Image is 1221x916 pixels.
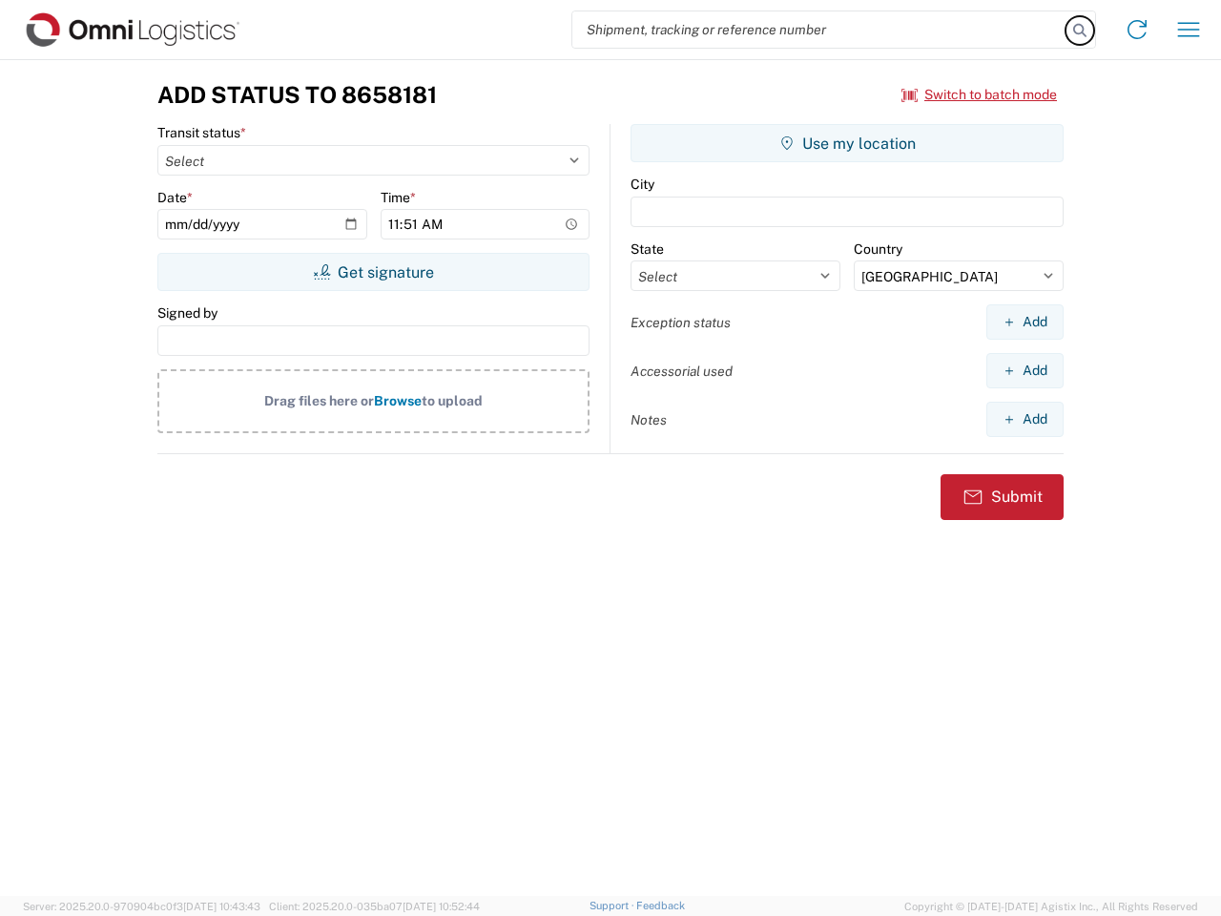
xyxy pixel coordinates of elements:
span: Server: 2025.20.0-970904bc0f3 [23,901,260,912]
h3: Add Status to 8658181 [157,81,437,109]
span: [DATE] 10:52:44 [403,901,480,912]
label: Notes [631,411,667,428]
label: Accessorial used [631,363,733,380]
span: Client: 2025.20.0-035ba07 [269,901,480,912]
a: Feedback [636,900,685,911]
label: Time [381,189,416,206]
button: Add [986,402,1064,437]
button: Use my location [631,124,1064,162]
label: Transit status [157,124,246,141]
label: Signed by [157,304,217,322]
label: Country [854,240,902,258]
label: Exception status [631,314,731,331]
label: City [631,176,654,193]
input: Shipment, tracking or reference number [572,11,1066,48]
button: Submit [941,474,1064,520]
span: [DATE] 10:43:43 [183,901,260,912]
span: Copyright © [DATE]-[DATE] Agistix Inc., All Rights Reserved [904,898,1198,915]
button: Get signature [157,253,590,291]
span: Drag files here or [264,393,374,408]
span: to upload [422,393,483,408]
button: Switch to batch mode [901,79,1057,111]
button: Add [986,353,1064,388]
label: State [631,240,664,258]
a: Support [590,900,637,911]
span: Browse [374,393,422,408]
button: Add [986,304,1064,340]
label: Date [157,189,193,206]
